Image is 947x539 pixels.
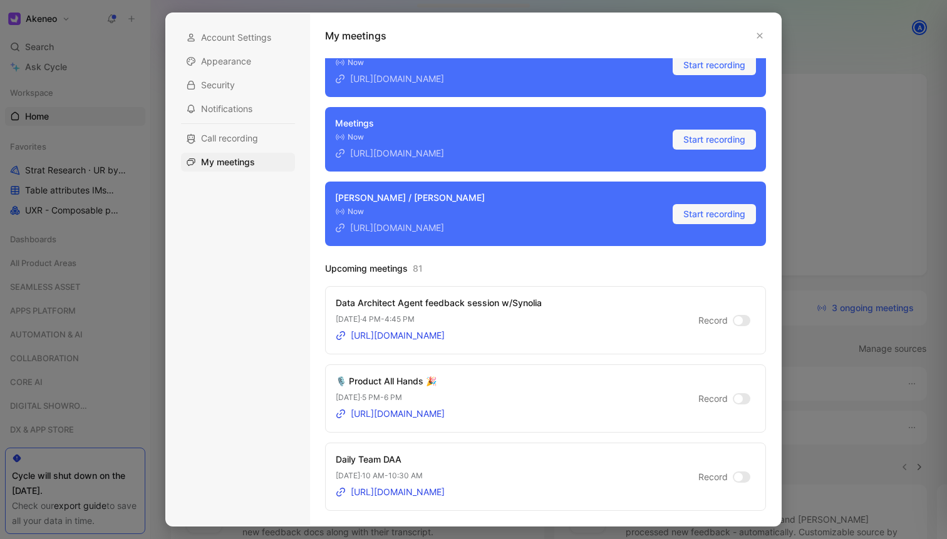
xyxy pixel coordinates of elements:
[181,129,295,148] div: Call recording
[336,374,445,389] div: 🎙️ Product All Hands 🎉
[336,470,445,482] p: [DATE] · 10 AM - 10:30 AM
[673,204,756,224] button: Start recording
[325,261,766,276] h3: Upcoming meetings
[201,31,271,44] span: Account Settings
[336,485,445,500] a: [URL][DOMAIN_NAME]
[683,207,745,222] span: Start recording
[181,76,295,95] div: Security
[698,470,728,485] span: Record
[325,28,386,43] h1: My meetings
[201,55,251,68] span: Appearance
[201,103,252,115] span: Notifications
[335,116,444,131] div: Meetings
[335,146,444,161] a: [URL][DOMAIN_NAME]
[336,313,542,326] p: [DATE] · 4 PM - 4:45 PM
[335,220,444,235] a: [URL][DOMAIN_NAME]
[201,79,235,91] span: Security
[335,205,485,218] div: Now
[673,130,756,150] button: Start recording
[335,71,444,86] a: [URL][DOMAIN_NAME]
[181,52,295,71] div: Appearance
[336,452,445,467] div: Daily Team DAA
[336,406,445,421] a: [URL][DOMAIN_NAME]
[698,313,728,328] span: Record
[683,132,745,147] span: Start recording
[181,28,295,47] div: Account Settings
[181,153,295,172] div: My meetings
[413,261,423,276] span: 81
[673,55,756,75] button: Start recording
[201,132,258,145] span: Call recording
[335,131,444,143] div: Now
[336,328,445,343] a: [URL][DOMAIN_NAME]
[683,58,745,73] span: Start recording
[181,100,295,118] div: Notifications
[336,391,445,404] p: [DATE] · 5 PM - 6 PM
[698,391,728,406] span: Record
[336,295,542,311] div: Data Architect Agent feedback session w/Synolia
[335,190,485,205] div: [PERSON_NAME] / [PERSON_NAME]
[201,156,255,168] span: My meetings
[335,56,582,69] div: Now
